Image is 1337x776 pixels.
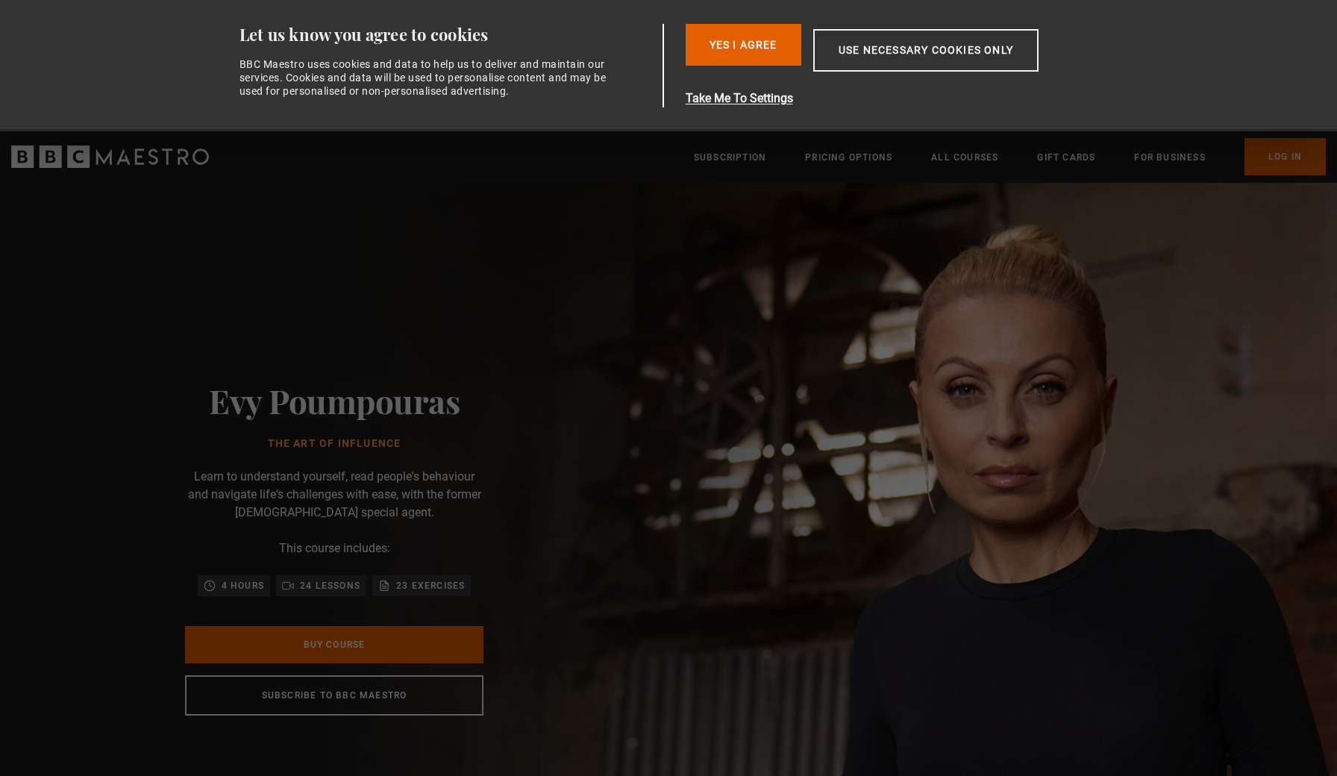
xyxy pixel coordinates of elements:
button: Use necessary cookies only [813,29,1039,72]
a: Subscription [694,150,766,165]
a: Log In [1244,138,1326,175]
p: This course includes: [279,539,390,557]
a: Gift Cards [1037,150,1095,165]
a: Pricing Options [805,150,892,165]
p: 24 lessons [300,578,360,593]
h1: The Art of Influence [209,438,460,450]
p: 4 hours [222,578,264,593]
h2: Evy Poumpouras [209,381,460,419]
a: Buy Course [185,626,483,663]
button: Take Me To Settings [686,90,1109,107]
nav: Primary [694,138,1326,175]
p: 23 exercises [396,578,465,593]
div: Let us know you agree to cookies [239,24,657,46]
a: Subscribe to BBC Maestro [185,675,483,716]
a: For business [1134,150,1205,165]
svg: BBC Maestro [11,145,209,168]
p: Learn to understand yourself, read people's behaviour and navigate life's challenges with ease, w... [185,468,483,522]
a: All Courses [931,150,998,165]
div: BBC Maestro uses cookies and data to help us to deliver and maintain our services. Cookies and da... [239,57,616,98]
button: Yes I Agree [686,24,801,66]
